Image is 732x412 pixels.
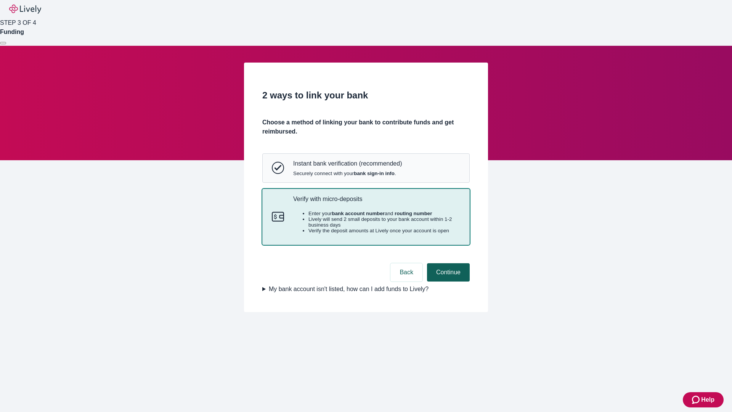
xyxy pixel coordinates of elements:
button: Zendesk support iconHelp [683,392,724,407]
button: Micro-depositsVerify with micro-depositsEnter yourbank account numberand routing numberLively wil... [263,189,469,245]
svg: Micro-deposits [272,211,284,223]
span: Securely connect with your . [293,171,402,176]
button: Back [390,263,422,282]
summary: My bank account isn't listed, how can I add funds to Lively? [262,285,470,294]
svg: Instant bank verification [272,162,284,174]
strong: bank account number [332,211,385,216]
strong: routing number [395,211,432,216]
h2: 2 ways to link your bank [262,89,470,102]
h4: Choose a method of linking your bank to contribute funds and get reimbursed. [262,118,470,136]
strong: bank sign-in info [354,171,395,176]
svg: Zendesk support icon [692,395,701,404]
button: Instant bank verificationInstant bank verification (recommended)Securely connect with yourbank si... [263,154,469,182]
p: Verify with micro-deposits [293,195,460,203]
li: Lively will send 2 small deposits to your bank account within 1-2 business days [308,216,460,228]
button: Continue [427,263,470,282]
p: Instant bank verification (recommended) [293,160,402,167]
span: Help [701,395,714,404]
li: Enter your and [308,211,460,216]
li: Verify the deposit amounts at Lively once your account is open [308,228,460,233]
img: Lively [9,5,41,14]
